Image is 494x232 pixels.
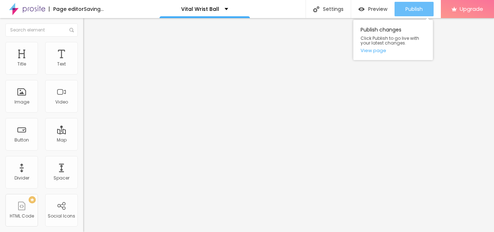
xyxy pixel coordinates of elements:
[84,7,104,12] div: Saving...
[49,7,84,12] div: Page editor
[181,7,219,12] p: Vital Wrist Ball
[83,18,494,232] iframe: Editor
[351,2,395,16] button: Preview
[358,6,365,12] img: view-1.svg
[54,176,69,181] div: Spacer
[57,138,67,143] div: Map
[460,6,483,12] span: Upgrade
[361,36,426,45] span: Click Publish to go live with your latest changes.
[14,100,29,105] div: Image
[313,6,319,12] img: Icone
[405,6,423,12] span: Publish
[69,28,74,32] img: Icone
[48,214,75,219] div: Social Icons
[368,6,387,12] span: Preview
[55,100,68,105] div: Video
[353,20,433,60] div: Publish changes
[361,48,426,53] a: View page
[17,62,26,67] div: Title
[14,176,29,181] div: Divider
[57,62,66,67] div: Text
[10,214,34,219] div: HTML Code
[395,2,434,16] button: Publish
[5,24,78,37] input: Search element
[14,138,29,143] div: Button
